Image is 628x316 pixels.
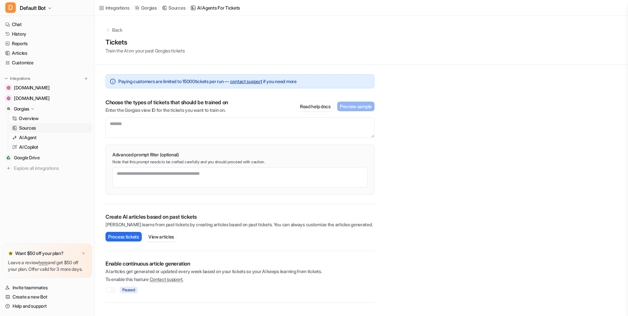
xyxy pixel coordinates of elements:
[5,58,108,108] div: You’ll get replies here and in your email:✉️[EMAIL_ADDRESS][DOMAIN_NAME]Our usual reply time🕒unde...
[99,4,130,11] a: Integrations
[10,114,92,123] a: Overview
[14,106,29,112] p: Gorgias
[48,38,127,52] div: How to sync [PERSON_NAME]
[3,75,32,82] button: Integrations
[19,115,39,122] p: Overview
[3,153,92,162] a: Google DriveGoogle Drive
[4,76,9,81] img: expand menu
[84,76,88,81] img: menu_add.svg
[7,156,11,160] img: Google Drive
[337,102,374,111] button: Preview sample
[11,62,103,87] div: You’ll get replies here and in your email: ✉️
[120,287,137,293] span: Paused
[10,123,92,133] a: Sources
[7,86,11,90] img: help.sauna.space
[191,4,240,11] a: AI Agents for tickets
[53,42,121,48] div: How to sync [PERSON_NAME]
[5,38,127,58] div: tori@sauna.space says…
[11,91,103,104] div: Our usual reply time 🕒
[3,48,92,58] a: Articles
[10,133,92,142] a: AI Agent
[150,276,184,282] span: Contact support.
[11,75,63,87] b: [EMAIL_ADDRESS][DOMAIN_NAME]
[19,125,36,131] p: Sources
[14,95,49,102] span: [DOMAIN_NAME]
[7,96,11,100] img: sauna.space
[5,165,12,172] img: explore all integrations
[7,107,11,111] img: Gorgias
[3,83,92,92] a: help.sauna.space[DOMAIN_NAME]
[3,292,92,301] a: Create a new Bot
[230,79,262,84] a: contact support
[6,202,126,213] textarea: Message…
[105,4,130,11] div: Integrations
[10,76,30,81] p: Integrations
[116,3,128,15] div: Close
[14,154,40,161] span: Google Drive
[112,159,368,165] p: Note that this prompt needs to be crafted carefully and you should proceed with caution.
[113,213,124,224] button: Send a message…
[187,5,189,11] span: /
[135,5,157,11] a: Gorgias
[42,216,47,221] button: Start recording
[105,37,185,47] h1: Tickets
[32,6,55,11] h1: Operator
[105,107,228,113] p: Enter the Gorgias view ID for the tickets you want to train on.
[14,84,49,91] span: [DOMAIN_NAME]
[16,98,56,103] b: under 12 hours
[5,2,16,13] span: D
[105,260,374,267] p: Enable continuous article generation
[3,20,92,29] a: Chat
[197,4,240,11] div: AI Agents for tickets
[112,26,122,33] p: Back
[3,301,92,311] a: Help and support
[19,144,38,150] p: AI Copilot
[19,134,37,141] p: AI Agent
[105,213,374,220] p: Create AI articles based on past tickets
[118,78,297,85] span: Paying customers are limited to 15000 tickets per run — if you need more
[3,39,92,48] a: Reports
[81,251,85,256] img: x
[3,94,92,103] a: sauna.space[DOMAIN_NAME]
[15,250,64,257] p: Want $50 off your plan?
[3,29,92,39] a: History
[112,151,368,158] p: Advanced prompt filter (optional)
[162,4,185,11] a: Sources
[141,5,157,11] p: Gorgias
[105,99,228,106] p: Choose the types of tickets that should be trained on
[14,163,89,174] span: Explore all integrations
[159,5,160,11] span: /
[21,216,26,221] button: Gif picker
[10,216,15,221] button: Emoji picker
[132,5,133,11] span: /
[20,3,46,13] span: Default Bot
[103,3,116,15] button: Home
[297,102,333,111] button: Read help docs
[39,260,48,265] a: here
[105,268,374,275] p: AI articles get generated or updated every week based on your tickets so your AI keeps learning f...
[105,232,142,241] button: Process tickets
[146,232,177,241] button: View articles
[4,3,17,15] button: go back
[10,142,92,152] a: AI Copilot
[105,221,374,228] p: [PERSON_NAME] learns from past tickets by creating articles based on past tickets. You can always...
[168,4,185,11] div: Sources
[8,259,87,272] p: Leave a review and get $50 off your plan. Offer valid for 3 more days.
[31,216,37,221] button: Upload attachment
[105,276,374,283] p: To enable this feature
[105,47,185,54] p: Train the AI on your past Gorgias tickets
[11,109,50,113] div: Operator • Just now
[5,58,127,122] div: Operator says…
[19,4,29,14] img: Profile image for Operator
[3,164,92,173] a: Explore all integrations
[3,58,92,67] a: Customize
[3,283,92,292] a: Invite teammates
[8,251,13,256] img: star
